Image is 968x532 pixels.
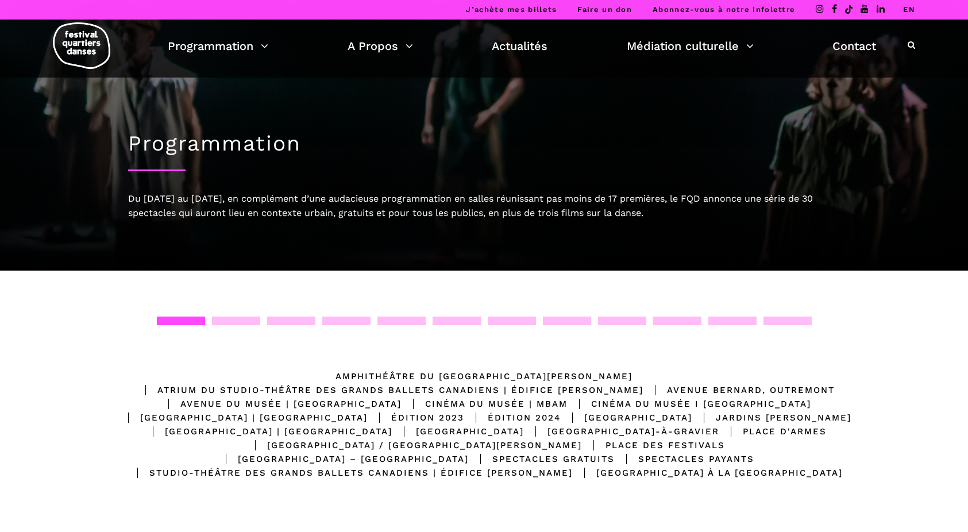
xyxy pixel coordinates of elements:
div: Cinéma du Musée | MBAM [402,397,568,411]
a: J’achète mes billets [466,5,557,14]
div: Édition 2024 [464,411,561,425]
a: Abonnez-vous à notre infolettre [653,5,795,14]
img: logo-fqd-med [53,22,110,69]
div: [GEOGRAPHIC_DATA] / [GEOGRAPHIC_DATA][PERSON_NAME] [244,438,582,452]
a: Contact [832,36,876,56]
a: Actualités [492,36,547,56]
div: Spectacles Payants [615,452,754,466]
div: Jardins [PERSON_NAME] [692,411,851,425]
div: [GEOGRAPHIC_DATA] | [GEOGRAPHIC_DATA] [141,425,392,438]
div: Avenue Bernard, Outremont [643,383,835,397]
div: [GEOGRAPHIC_DATA] [561,411,692,425]
a: Faire un don [577,5,632,14]
h1: Programmation [128,131,840,156]
div: [GEOGRAPHIC_DATA]-à-Gravier [524,425,719,438]
div: Studio-Théâtre des Grands Ballets Canadiens | Édifice [PERSON_NAME] [126,466,573,480]
div: [GEOGRAPHIC_DATA] à la [GEOGRAPHIC_DATA] [573,466,843,480]
a: Médiation culturelle [627,36,754,56]
div: Place d'Armes [719,425,827,438]
div: Du [DATE] au [DATE], en complément d’une audacieuse programmation en salles réunissant pas moins ... [128,191,840,221]
a: EN [903,5,915,14]
div: [GEOGRAPHIC_DATA] | [GEOGRAPHIC_DATA] [117,411,368,425]
div: [GEOGRAPHIC_DATA] [392,425,524,438]
div: Avenue du Musée | [GEOGRAPHIC_DATA] [157,397,402,411]
div: Édition 2023 [368,411,464,425]
div: Amphithéâtre du [GEOGRAPHIC_DATA][PERSON_NAME] [335,369,633,383]
a: Programmation [168,36,268,56]
a: A Propos [348,36,413,56]
div: Spectacles gratuits [469,452,615,466]
div: [GEOGRAPHIC_DATA] – [GEOGRAPHIC_DATA] [214,452,469,466]
div: Atrium du Studio-Théâtre des Grands Ballets Canadiens | Édifice [PERSON_NAME] [134,383,643,397]
div: Place des Festivals [582,438,725,452]
div: Cinéma du Musée I [GEOGRAPHIC_DATA] [568,397,811,411]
